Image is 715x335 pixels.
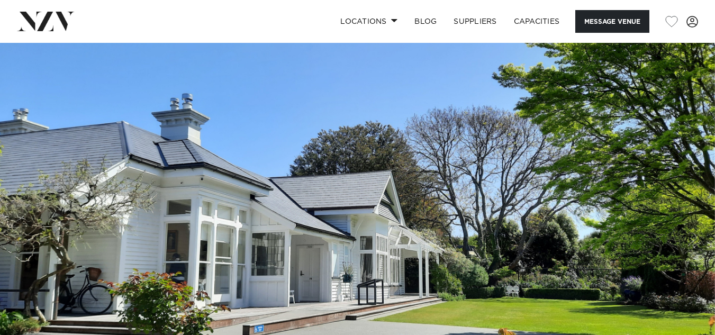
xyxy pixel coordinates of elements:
a: Capacities [505,10,568,33]
a: SUPPLIERS [445,10,505,33]
button: Message Venue [575,10,649,33]
img: nzv-logo.png [17,12,75,31]
a: Locations [332,10,406,33]
a: BLOG [406,10,445,33]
